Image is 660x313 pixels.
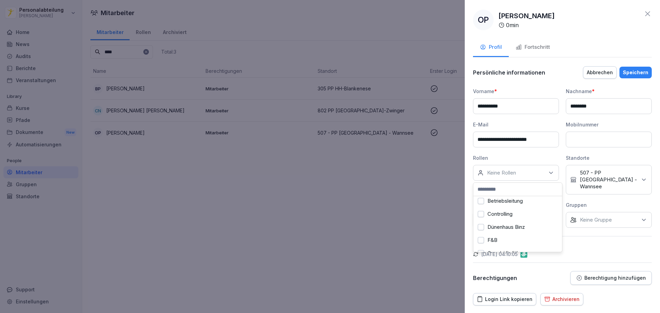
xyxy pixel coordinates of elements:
button: Login Link kopieren [473,293,536,305]
button: Abbrechen [583,66,617,79]
label: Controlling [487,211,513,217]
label: Geschäftsführung [487,250,530,256]
div: Gruppen [566,201,652,209]
button: Profil [473,38,509,57]
p: Berechtigungen [473,275,517,281]
div: E-Mail [473,121,559,128]
p: 507 - PP [GEOGRAPHIC_DATA] - Wannsee [580,169,637,190]
div: Nachname [566,88,652,95]
button: Fortschritt [509,38,557,57]
div: Mobilnummer [566,121,652,128]
p: [PERSON_NAME] [498,11,555,21]
p: 0 min [506,21,519,29]
div: Speichern [623,69,648,76]
p: Berechtigung hinzufügen [584,275,646,281]
p: Keine Rollen [487,169,516,176]
p: Persönliche informationen [473,69,545,76]
div: Rollen [473,154,559,161]
div: OP [473,10,494,30]
label: F&B [487,237,497,243]
p: Keine Gruppe [580,216,612,223]
div: Archivieren [544,295,580,303]
button: Archivieren [540,293,583,305]
div: Standorte [566,154,652,161]
p: [DATE] 04:10:05 [481,251,518,258]
div: Fortschritt [516,43,550,51]
p: Integrationen [473,241,652,248]
div: Profil [480,43,502,51]
div: Login Link kopieren [477,295,532,303]
img: gastromatic.png [520,251,527,258]
button: Speichern [619,67,652,78]
label: Dünenhaus Binz [487,224,525,230]
button: Berechtigung hinzufügen [570,271,652,285]
div: Vorname [473,88,559,95]
div: Abbrechen [587,69,613,76]
label: Betriebsleitung [487,198,523,204]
